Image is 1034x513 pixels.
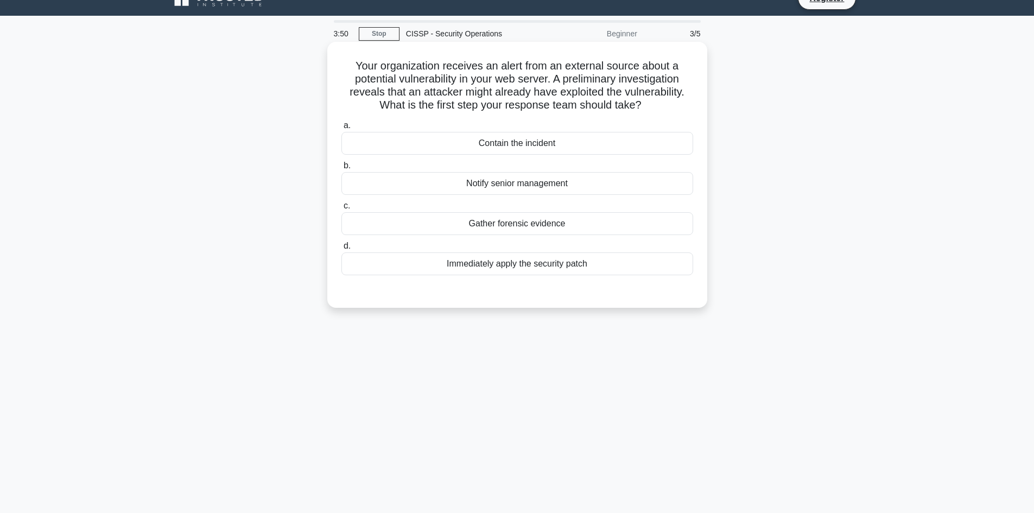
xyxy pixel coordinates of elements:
div: Immediately apply the security patch [341,252,693,275]
span: a. [344,121,351,130]
span: d. [344,241,351,250]
div: Contain the incident [341,132,693,155]
span: c. [344,201,350,210]
div: Notify senior management [341,172,693,195]
h5: Your organization receives an alert from an external source about a potential vulnerability in yo... [340,59,694,112]
div: CISSP - Security Operations [399,23,549,45]
div: 3/5 [644,23,707,45]
div: Gather forensic evidence [341,212,693,235]
div: Beginner [549,23,644,45]
a: Stop [359,27,399,41]
span: b. [344,161,351,170]
div: 3:50 [327,23,359,45]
